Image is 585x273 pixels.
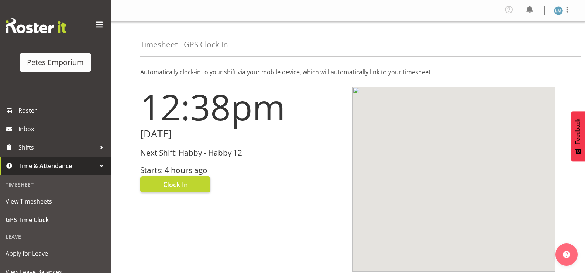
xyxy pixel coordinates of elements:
[6,18,66,33] img: Rosterit website logo
[2,192,109,211] a: View Timesheets
[554,6,563,15] img: lianne-morete5410.jpg
[140,166,344,174] h3: Starts: 4 hours ago
[18,123,107,134] span: Inbox
[6,196,105,207] span: View Timesheets
[140,87,344,127] h1: 12:38pm
[2,211,109,229] a: GPS Time Clock
[2,229,109,244] div: Leave
[140,68,555,76] p: Automatically clock-in to your shift via your mobile device, which will automatically link to you...
[140,40,228,49] h4: Timesheet - GPS Clock In
[571,111,585,161] button: Feedback - Show survey
[140,149,344,157] h3: Next Shift: Habby - Habby 12
[18,105,107,116] span: Roster
[18,160,96,171] span: Time & Attendance
[2,244,109,263] a: Apply for Leave
[18,142,96,153] span: Shifts
[563,251,570,258] img: help-xxl-2.png
[163,180,188,189] span: Clock In
[2,177,109,192] div: Timesheet
[6,248,105,259] span: Apply for Leave
[6,214,105,225] span: GPS Time Clock
[140,176,210,192] button: Clock In
[27,57,84,68] div: Petes Emporium
[140,128,344,140] h2: [DATE]
[575,119,581,144] span: Feedback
